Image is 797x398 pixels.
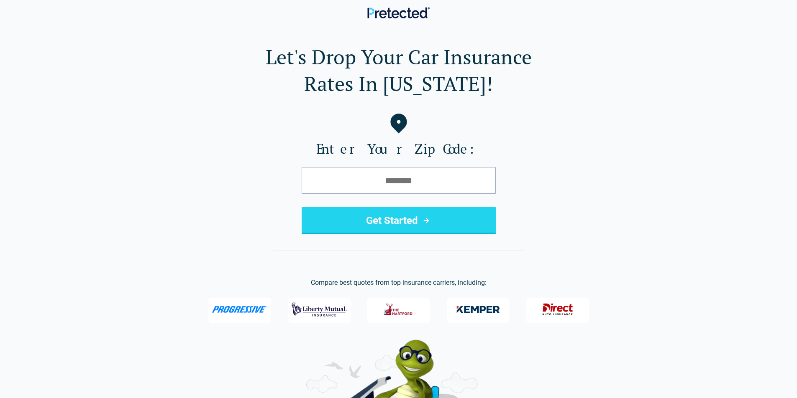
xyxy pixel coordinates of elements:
img: Direct General [537,299,578,320]
img: Kemper [451,299,506,320]
img: Pretected [367,7,430,18]
img: Liberty Mutual [292,299,347,320]
button: Get Started [302,207,496,234]
img: Progressive [212,306,268,313]
label: Enter Your Zip Code: [13,140,784,157]
p: Compare best quotes from top insurance carriers, including: [13,278,784,288]
img: The Hartford [378,299,419,320]
h1: Let's Drop Your Car Insurance Rates In [US_STATE]! [13,43,784,97]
